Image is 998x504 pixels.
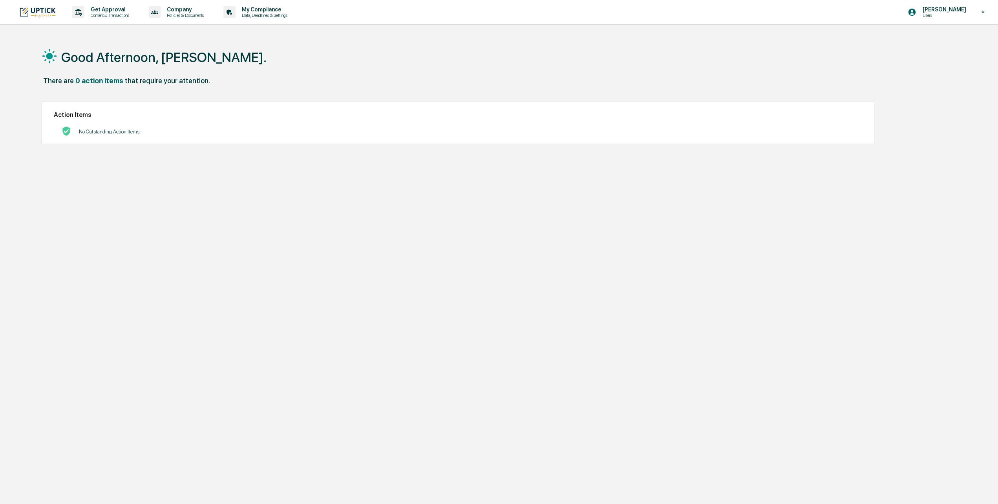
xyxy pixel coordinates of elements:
p: Get Approval [84,6,133,13]
img: logo [19,7,57,17]
p: Data, Deadlines & Settings [236,13,291,18]
div: 0 action items [75,77,123,85]
p: Content & Transactions [84,13,133,18]
p: My Compliance [236,6,291,13]
p: Company [161,6,208,13]
div: that require your attention. [125,77,210,85]
img: No Actions logo [62,126,71,136]
h2: Action Items [54,111,862,119]
p: [PERSON_NAME] [916,6,970,13]
p: Policies & Documents [161,13,208,18]
p: Users [916,13,970,18]
h1: Good Afternoon, [PERSON_NAME]. [61,49,267,65]
p: No Outstanding Action Items [79,129,139,135]
div: There are [43,77,74,85]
